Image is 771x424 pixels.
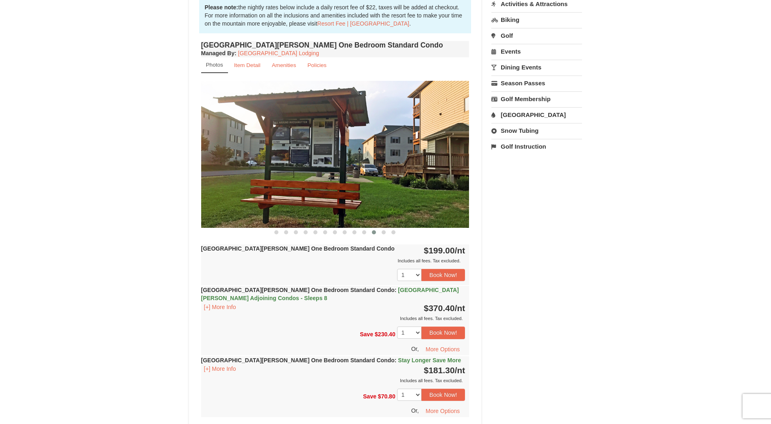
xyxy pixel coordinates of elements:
span: $181.30 [424,366,455,375]
span: : [395,357,397,363]
a: Amenities [267,57,302,73]
a: [GEOGRAPHIC_DATA] [491,107,582,122]
strong: [GEOGRAPHIC_DATA][PERSON_NAME] One Bedroom Standard Condo [201,245,395,252]
span: /nt [455,366,465,375]
span: Save [360,331,373,337]
span: $70.80 [378,393,395,399]
a: Dining Events [491,60,582,75]
button: More Options [420,405,465,417]
button: [+] More Info [201,303,239,312]
span: /nt [455,246,465,255]
a: Biking [491,12,582,27]
a: Season Passes [491,76,582,91]
span: Managed By [201,50,235,56]
a: Photos [201,57,228,73]
small: Policies [307,62,326,68]
small: Amenities [272,62,296,68]
a: Golf Membership [491,91,582,106]
button: Book Now! [421,327,465,339]
img: 18876286-199-98722944.jpg [201,81,469,227]
button: More Options [420,343,465,355]
span: $230.40 [375,331,395,337]
small: Photos [206,62,223,68]
span: /nt [455,303,465,313]
a: [GEOGRAPHIC_DATA] Lodging [238,50,319,56]
button: Book Now! [421,389,465,401]
h4: [GEOGRAPHIC_DATA][PERSON_NAME] One Bedroom Standard Condo [201,41,469,49]
a: Events [491,44,582,59]
strong: : [201,50,237,56]
strong: [GEOGRAPHIC_DATA][PERSON_NAME] One Bedroom Standard Condo [201,357,461,363]
span: : [395,287,397,293]
strong: $199.00 [424,246,465,255]
span: Or, [411,407,419,414]
a: Resort Fee | [GEOGRAPHIC_DATA] [317,20,409,27]
a: Item Detail [229,57,266,73]
small: Item Detail [234,62,261,68]
a: Snow Tubing [491,123,582,138]
strong: [GEOGRAPHIC_DATA][PERSON_NAME] One Bedroom Standard Condo [201,287,459,301]
span: Stay Longer Save More [398,357,461,363]
div: Includes all fees. Tax excluded. [201,314,465,322]
button: Book Now! [421,269,465,281]
a: Golf [491,28,582,43]
span: Or, [411,345,419,352]
div: Includes all fees. Tax excluded. [201,257,465,265]
a: Policies [302,57,332,73]
span: Save [363,393,376,399]
span: $370.40 [424,303,455,313]
button: [+] More Info [201,364,239,373]
a: Golf Instruction [491,139,582,154]
div: Includes all fees. Tax excluded. [201,376,465,385]
strong: Please note: [205,4,238,11]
